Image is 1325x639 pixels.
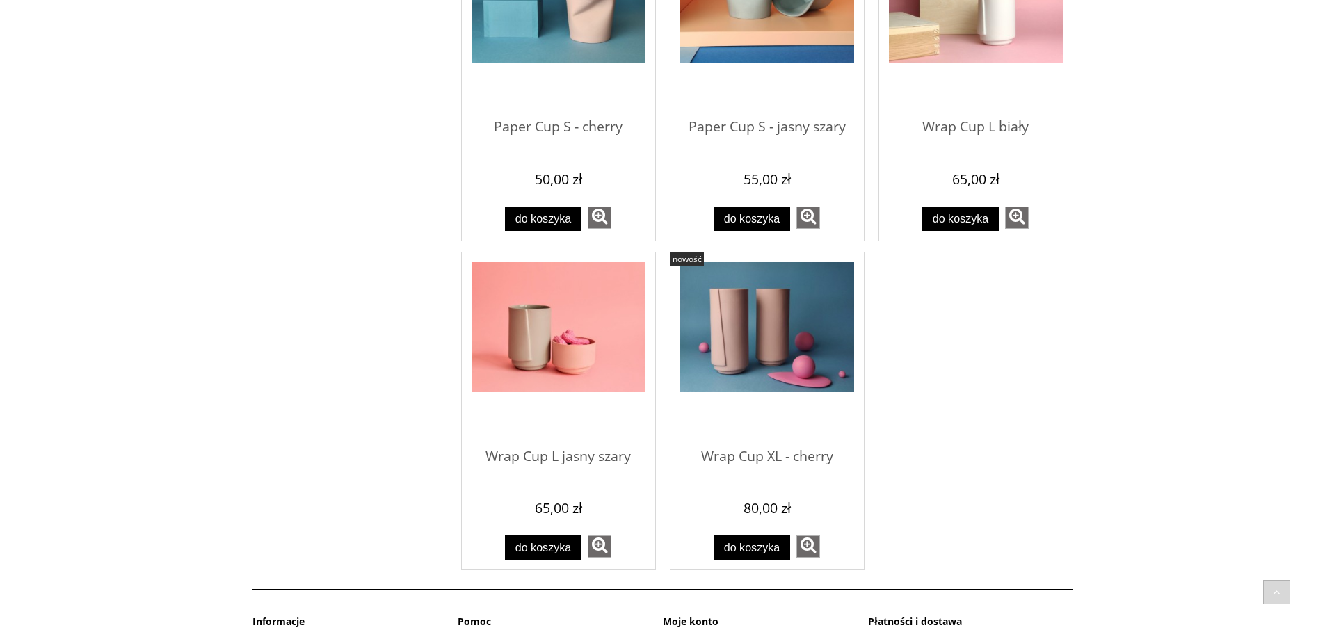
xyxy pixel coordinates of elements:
[714,207,790,231] button: Do koszyka Paper Cup S - jasny szary
[472,262,645,393] img: Wrap Cup L jasny szary
[505,207,581,231] button: Do koszyka Paper Cup S - cherry
[933,212,989,225] span: Do koszyka
[952,170,999,188] em: 65,00 zł
[680,107,854,149] span: Paper Cup S - jasny szary
[663,615,868,639] li: Moje konto
[868,615,1073,639] li: Płatności i dostawa
[673,253,702,265] span: nowość
[472,262,645,436] a: Przejdź do produktu Wrap Cup L jasny szary
[515,212,572,225] span: Do koszyka
[458,615,663,639] li: Pomoc
[535,499,582,517] em: 65,00 zł
[472,436,645,491] a: Wrap Cup L jasny szary
[796,207,820,229] a: zobacz więcej
[588,535,611,558] a: zobacz więcej
[680,436,854,491] a: Wrap Cup XL - cherry
[472,107,645,149] span: Paper Cup S - cherry
[889,107,1063,162] a: Wrap Cup L biały
[724,212,780,225] span: Do koszyka
[724,541,780,553] span: Do koszyka
[505,535,581,560] button: Do koszyka Wrap Cup L jasny szary
[515,541,572,553] span: Do koszyka
[588,207,611,229] a: zobacz więcej
[714,535,790,560] button: Do koszyka Wrap Cup XL - cherry
[535,170,582,188] em: 50,00 zł
[680,262,854,436] a: Przejdź do produktu Wrap Cup XL - cherry
[744,170,791,188] em: 55,00 zł
[680,436,854,478] span: Wrap Cup XL - cherry
[1005,207,1029,229] a: zobacz więcej
[680,262,854,393] img: Wrap Cup XL - cherry
[472,107,645,162] a: Paper Cup S - cherry
[796,535,820,558] a: zobacz więcej
[472,436,645,478] span: Wrap Cup L jasny szary
[889,107,1063,149] span: Wrap Cup L biały
[252,615,458,639] li: Informacje
[744,499,791,517] em: 80,00 zł
[922,207,999,231] button: Do koszyka Wrap Cup L biały
[680,107,854,162] a: Paper Cup S - jasny szary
